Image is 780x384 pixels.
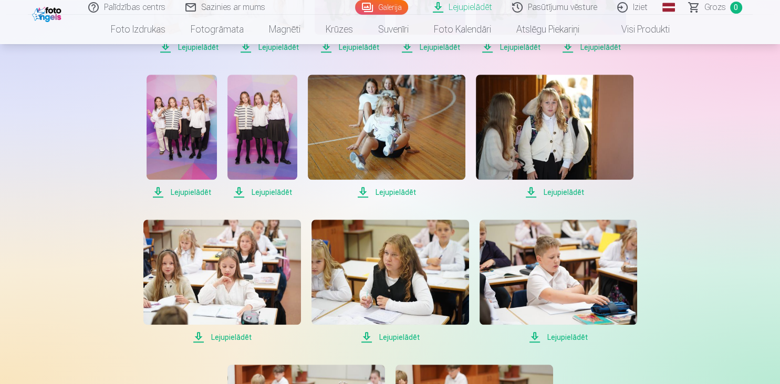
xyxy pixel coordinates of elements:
span: Lejupielādēt [308,186,465,199]
a: Krūzes [313,15,366,44]
a: Lejupielādēt [476,75,633,199]
a: Lejupielādēt [311,220,469,344]
a: Visi produkti [592,15,682,44]
a: Lejupielādēt [227,75,297,199]
span: Lejupielādēt [227,186,297,199]
span: Lejupielādēt [396,41,465,54]
span: Lejupielādēt [147,186,216,199]
span: 0 [730,2,742,14]
span: Lejupielādēt [315,41,384,54]
span: Lejupielādēt [556,41,626,54]
span: Grozs [704,1,726,14]
span: Lejupielādēt [143,331,301,344]
span: Lejupielādēt [476,41,546,54]
span: Lejupielādēt [476,186,633,199]
a: Magnēti [256,15,313,44]
a: Suvenīri [366,15,421,44]
a: Foto kalendāri [421,15,504,44]
img: /fa1 [32,4,64,22]
a: Fotogrāmata [178,15,256,44]
span: Lejupielādēt [480,331,637,344]
a: Lejupielādēt [147,75,216,199]
span: Lejupielādēt [311,331,469,344]
span: Lejupielādēt [234,41,304,54]
a: Lejupielādēt [480,220,637,344]
a: Foto izdrukas [98,15,178,44]
a: Atslēgu piekariņi [504,15,592,44]
span: Lejupielādēt [154,41,224,54]
a: Lejupielādēt [308,75,465,199]
a: Lejupielādēt [143,220,301,344]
